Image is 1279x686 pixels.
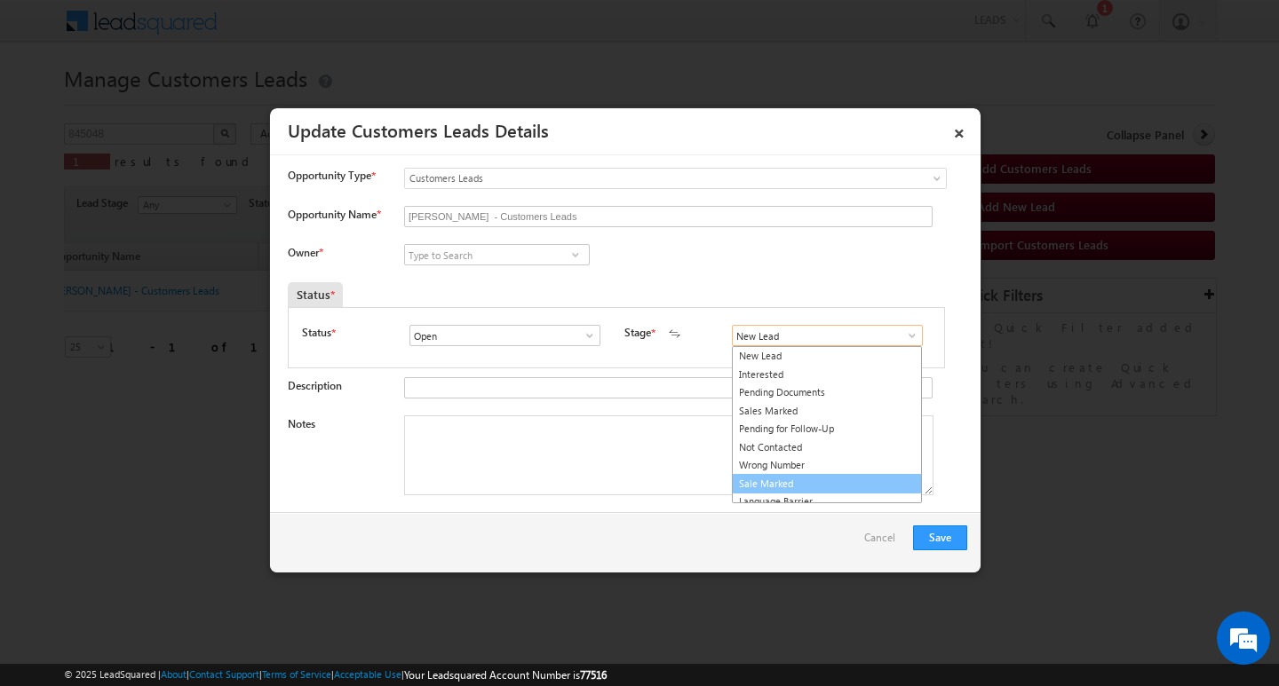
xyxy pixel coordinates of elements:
[404,668,607,682] span: Your Leadsquared Account Number is
[733,420,921,438] a: Pending for Follow-Up
[733,456,921,475] a: Wrong Number
[288,417,315,430] label: Notes
[580,668,607,682] span: 77516
[23,164,324,532] textarea: Type your message and hit 'Enter'
[288,168,371,184] span: Opportunity Type
[733,383,921,402] a: Pending Documents
[733,347,921,366] a: New Lead
[732,325,923,346] input: Type to Search
[404,168,947,189] a: Customers Leads
[288,246,322,259] label: Owner
[288,208,380,221] label: Opportunity Name
[864,525,904,559] a: Cancel
[334,668,401,680] a: Acceptable Use
[262,668,331,680] a: Terms of Service
[896,327,918,344] a: Show All Items
[913,525,967,550] button: Save
[405,170,874,186] span: Customers Leads
[189,668,259,680] a: Contact Support
[64,666,607,683] span: © 2025 LeadSquared | | | | |
[409,325,600,346] input: Type to Search
[242,547,322,571] em: Start Chat
[574,327,596,344] a: Show All Items
[288,117,549,142] a: Update Customers Leads Details
[404,244,590,265] input: Type to Search
[161,668,187,680] a: About
[624,325,651,341] label: Stage
[288,379,342,392] label: Description
[732,474,922,494] a: Sale Marked
[92,93,298,116] div: Chat with us now
[30,93,75,116] img: d_60004797649_company_0_60004797649
[733,366,921,384] a: Interested
[288,282,343,307] div: Status
[733,438,921,457] a: Not Contacted
[944,114,974,146] a: ×
[733,402,921,421] a: Sales Marked
[733,493,921,511] a: Language Barrier
[291,9,334,51] div: Minimize live chat window
[302,325,331,341] label: Status
[564,246,586,264] a: Show All Items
